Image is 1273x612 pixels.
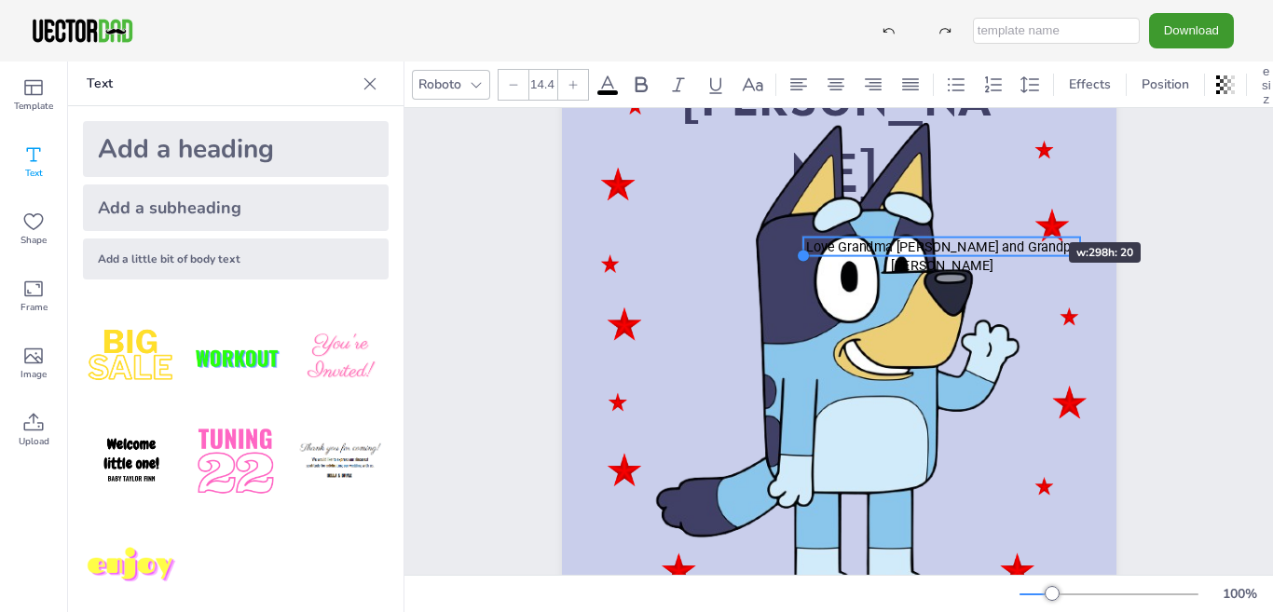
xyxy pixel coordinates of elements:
div: 100 % [1217,585,1262,603]
span: Shape [21,233,47,248]
div: w: 298 h: 20 [1069,242,1141,263]
span: Effects [1065,75,1115,93]
input: template name [973,18,1140,44]
img: VectorDad-1.png [30,17,135,45]
span: Template [14,99,53,114]
div: Add a subheading [83,184,389,231]
span: Position [1138,75,1193,93]
button: Download [1149,13,1234,48]
img: GNLDUe7.png [83,414,180,510]
p: Text [87,61,355,106]
img: BBMXfK6.png [292,309,389,406]
div: Add a little bit of body text [83,238,389,279]
span: Love Grandma [PERSON_NAME] and Grandpa [PERSON_NAME] [805,238,1077,273]
span: Text [25,166,43,181]
div: Roboto [415,72,465,97]
span: Image [21,367,47,382]
div: Add a heading [83,121,389,177]
img: style1.png [83,309,180,406]
span: Upload [19,434,49,449]
img: XdJCRjX.png [187,309,284,406]
img: K4iXMrW.png [292,414,389,510]
img: 1B4LbXY.png [187,414,284,510]
span: Frame [21,300,48,315]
